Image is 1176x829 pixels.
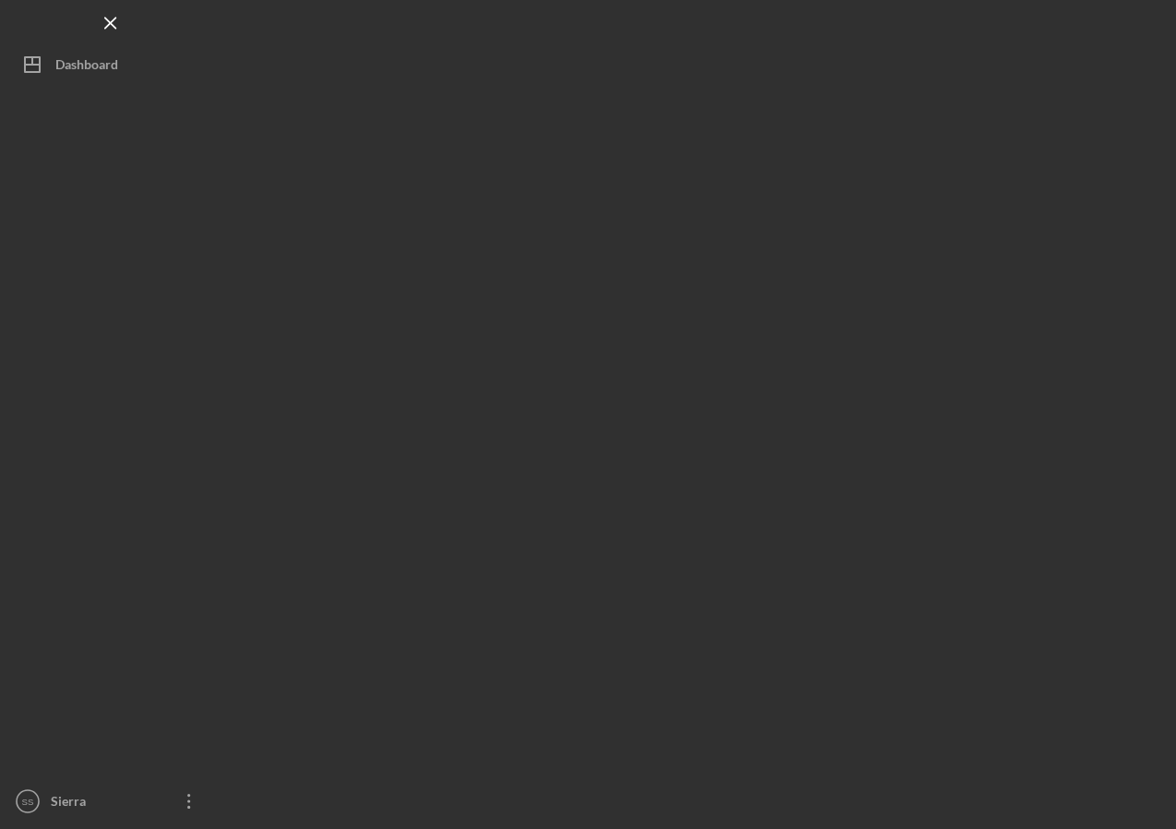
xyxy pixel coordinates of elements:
button: SSSierra [PERSON_NAME] [9,783,212,820]
div: Dashboard [55,46,118,88]
button: Dashboard [9,46,212,83]
text: SS [22,797,34,807]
